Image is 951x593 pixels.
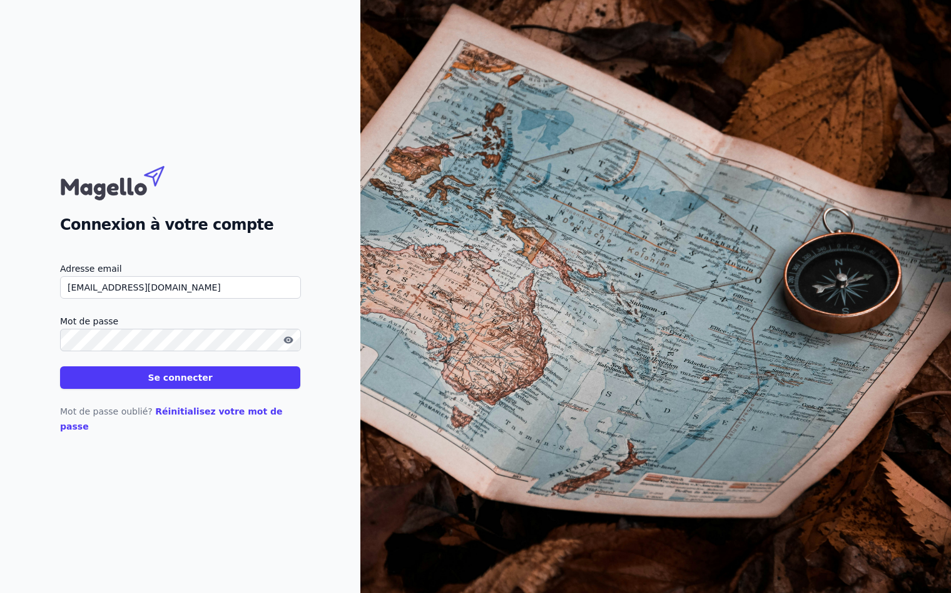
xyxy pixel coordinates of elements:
h2: Connexion à votre compte [60,214,300,236]
button: Se connecter [60,366,300,389]
label: Mot de passe [60,314,300,329]
a: Réinitialisez votre mot de passe [60,406,283,431]
label: Adresse email [60,261,300,276]
p: Mot de passe oublié? [60,404,300,434]
img: Magello [60,160,191,204]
